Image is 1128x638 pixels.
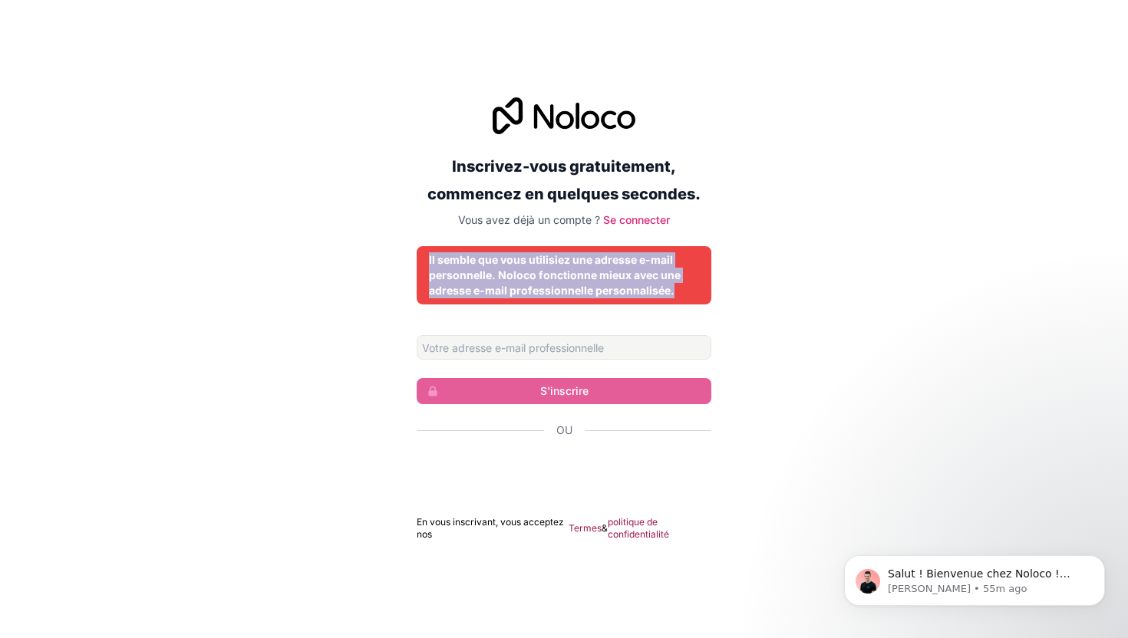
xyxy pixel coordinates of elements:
a: Termes [569,522,602,534]
font: Termes [569,522,602,534]
iframe: Message de notifications d'interphone [821,523,1128,630]
a: Se connecter [603,213,670,226]
iframe: Bouton Se connecter avec Google [409,455,719,488]
font: Vous avez déjà un compte ? [458,213,600,226]
font: & [602,522,608,534]
font: Inscrivez-vous gratuitement, commencez en quelques secondes. [427,157,701,203]
a: politique de confidentialité [608,516,711,541]
font: S'inscrire [540,384,589,397]
font: En vous inscrivant, vous acceptez nos [417,516,564,540]
font: Ou [556,423,572,436]
input: Adresse email [417,335,711,360]
font: politique de confidentialité [608,516,669,540]
button: S'inscrire [417,378,711,404]
font: Il semble que vous utilisiez une adresse e-mail personnelle. Noloco fonctionne mieux avec une adr... [429,253,681,297]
